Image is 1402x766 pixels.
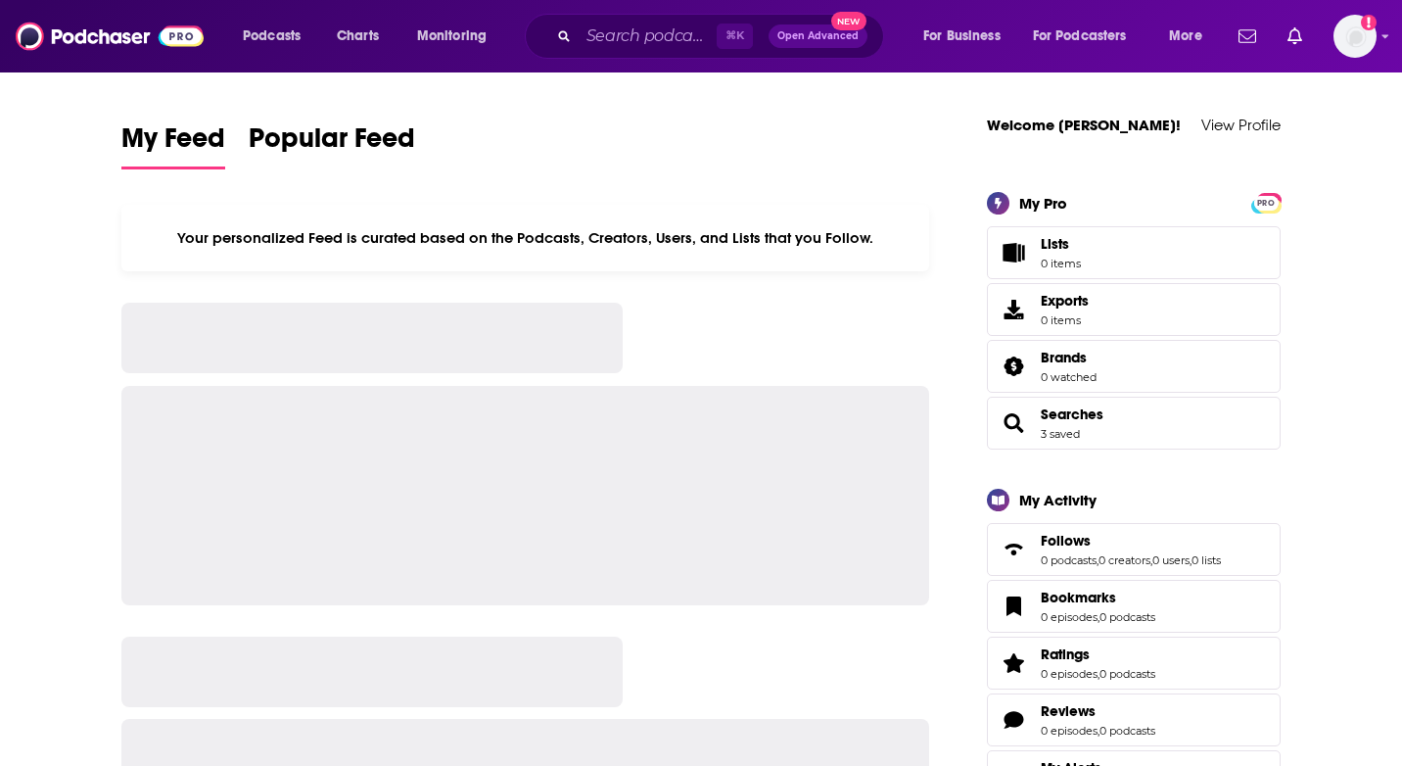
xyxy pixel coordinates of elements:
[543,14,903,59] div: Search podcasts, credits, & more...
[987,637,1281,690] span: Ratings
[994,536,1033,563] a: Follows
[1097,553,1098,567] span: ,
[1041,349,1097,366] a: Brands
[1041,646,1090,663] span: Ratings
[1041,235,1081,253] span: Lists
[910,21,1025,52] button: open menu
[987,694,1281,746] span: Reviews
[994,296,1033,323] span: Exports
[1041,349,1087,366] span: Brands
[987,580,1281,633] span: Bookmarks
[1041,702,1096,720] span: Reviews
[987,283,1281,336] a: Exports
[1041,589,1116,606] span: Bookmarks
[1041,406,1103,423] a: Searches
[1192,553,1221,567] a: 0 lists
[1333,15,1377,58] span: Logged in as jciarczynski
[831,12,866,30] span: New
[1155,21,1227,52] button: open menu
[1152,553,1190,567] a: 0 users
[1231,20,1264,53] a: Show notifications dropdown
[994,706,1033,734] a: Reviews
[417,23,487,50] span: Monitoring
[121,121,225,169] a: My Feed
[994,649,1033,677] a: Ratings
[1020,21,1155,52] button: open menu
[777,31,859,41] span: Open Advanced
[1041,553,1097,567] a: 0 podcasts
[1201,116,1281,134] a: View Profile
[994,353,1033,380] a: Brands
[994,409,1033,437] a: Searches
[1033,23,1127,50] span: For Podcasters
[1098,667,1099,681] span: ,
[1041,702,1155,720] a: Reviews
[1041,427,1080,441] a: 3 saved
[1190,553,1192,567] span: ,
[1041,646,1155,663] a: Ratings
[1041,610,1098,624] a: 0 episodes
[1150,553,1152,567] span: ,
[1098,724,1099,738] span: ,
[1099,610,1155,624] a: 0 podcasts
[994,593,1033,620] a: Bookmarks
[403,21,512,52] button: open menu
[1041,292,1089,310] span: Exports
[987,397,1281,450] span: Searches
[1041,532,1091,550] span: Follows
[1333,15,1377,58] button: Show profile menu
[1169,23,1202,50] span: More
[1041,724,1098,738] a: 0 episodes
[579,21,717,52] input: Search podcasts, credits, & more...
[987,340,1281,393] span: Brands
[249,121,415,167] span: Popular Feed
[1099,667,1155,681] a: 0 podcasts
[1098,610,1099,624] span: ,
[923,23,1001,50] span: For Business
[769,24,867,48] button: Open AdvancedNew
[324,21,391,52] a: Charts
[1041,667,1098,681] a: 0 episodes
[1280,20,1310,53] a: Show notifications dropdown
[121,205,929,271] div: Your personalized Feed is curated based on the Podcasts, Creators, Users, and Lists that you Follow.
[1019,491,1097,509] div: My Activity
[337,23,379,50] span: Charts
[229,21,326,52] button: open menu
[1041,235,1069,253] span: Lists
[243,23,301,50] span: Podcasts
[987,523,1281,576] span: Follows
[1254,194,1278,209] a: PRO
[1041,313,1089,327] span: 0 items
[994,239,1033,266] span: Lists
[16,18,204,55] img: Podchaser - Follow, Share and Rate Podcasts
[1041,532,1221,550] a: Follows
[1333,15,1377,58] img: User Profile
[1098,553,1150,567] a: 0 creators
[1019,194,1067,213] div: My Pro
[1041,370,1097,384] a: 0 watched
[717,24,753,49] span: ⌘ K
[1254,196,1278,211] span: PRO
[1099,724,1155,738] a: 0 podcasts
[987,226,1281,279] a: Lists
[249,121,415,169] a: Popular Feed
[1361,15,1377,30] svg: Add a profile image
[1041,589,1155,606] a: Bookmarks
[121,121,225,167] span: My Feed
[987,116,1181,134] a: Welcome [PERSON_NAME]!
[1041,257,1081,270] span: 0 items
